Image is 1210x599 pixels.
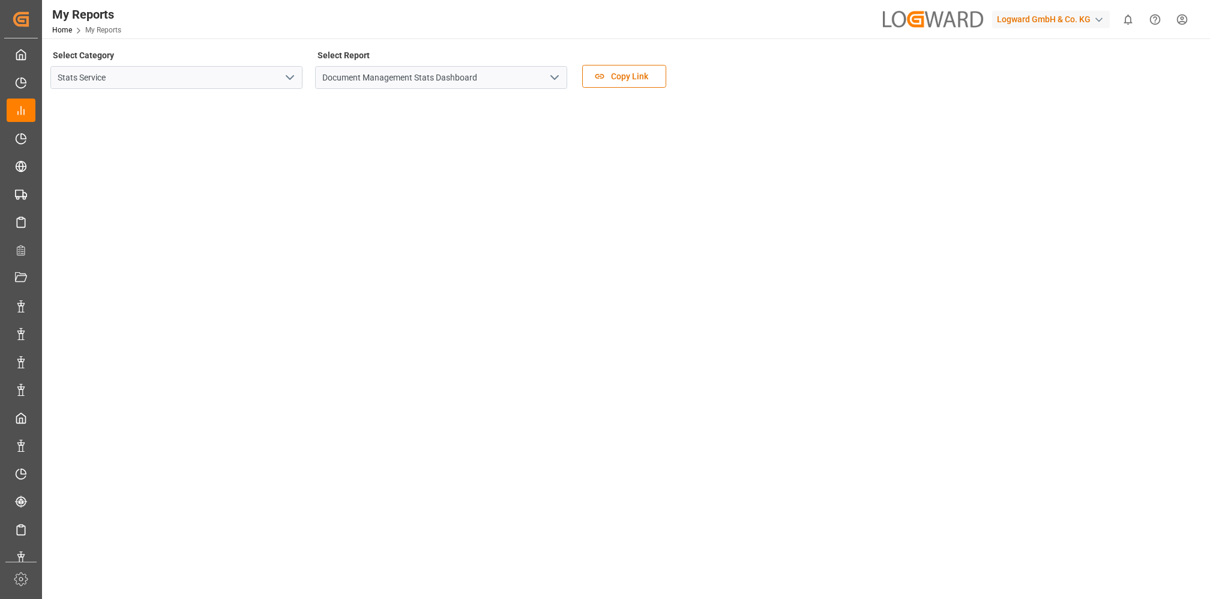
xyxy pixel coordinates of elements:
button: Copy Link [582,65,666,88]
input: Type to search/select [315,66,567,89]
button: open menu [545,68,563,87]
img: Logward_spacing_grey.png_1685354854.png [883,11,984,27]
button: Help Center [1142,6,1169,33]
a: Home [52,26,72,34]
button: open menu [280,68,298,87]
button: show 0 new notifications [1115,6,1142,33]
label: Select Category [50,47,116,64]
input: Type to search/select [50,66,302,89]
div: Logward GmbH & Co. KG [992,11,1110,28]
label: Select Report [315,47,372,64]
button: Logward GmbH & Co. KG [992,8,1115,31]
span: Copy Link [605,70,654,83]
div: My Reports [52,5,121,23]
